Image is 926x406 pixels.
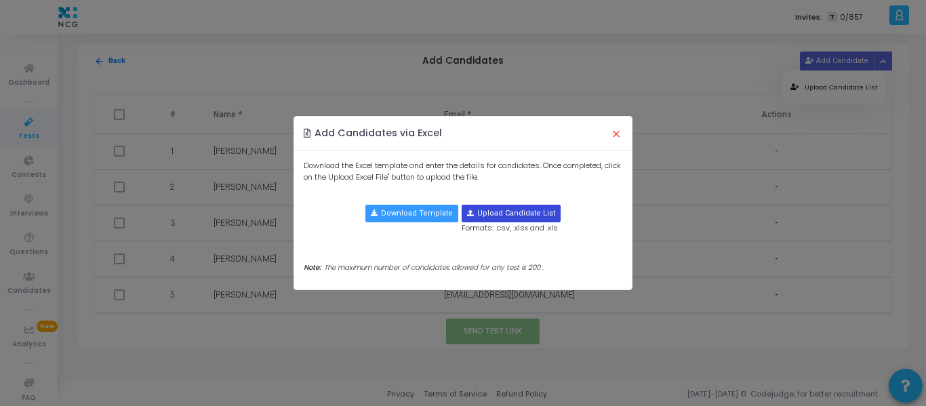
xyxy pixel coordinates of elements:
button: Download Template [365,205,458,222]
button: Close [602,119,630,148]
button: Upload Candidate List [462,205,561,222]
span: Note: [304,262,321,272]
span: The maximum number of candidates allowed for any test is 200 . [324,262,544,272]
div: Formats: .csv, .xlsx and .xls [462,205,561,234]
p: Download the Excel template and enter the details for candidates. Once completed, click on the Up... [304,160,623,182]
h4: Add Candidates via Excel [304,126,443,140]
